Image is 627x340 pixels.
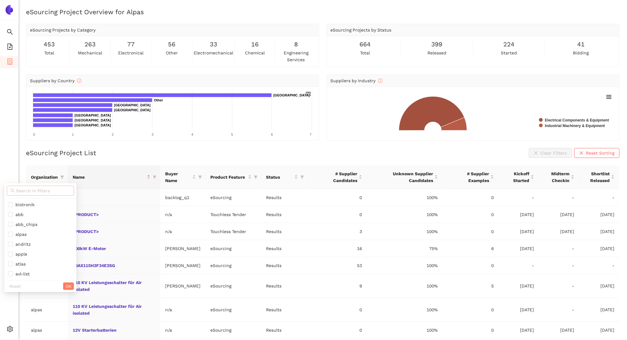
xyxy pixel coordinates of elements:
[261,274,308,298] td: Results
[499,189,539,206] td: -
[114,103,151,107] text: [GEOGRAPHIC_DATA]
[579,274,620,298] td: [DATE]
[7,283,24,290] button: Reset
[443,322,499,339] td: 0
[499,322,539,339] td: [DATE]
[231,133,233,136] text: 5
[443,298,499,322] td: 0
[367,274,443,298] td: 100%
[165,170,191,184] span: Buyer Name
[7,27,13,39] span: search
[4,5,14,15] img: Logo
[308,206,367,223] td: 0
[13,212,24,217] span: abb
[579,165,620,189] th: this column's title is Shortlist Released,this column is sortable
[443,274,499,298] td: 5
[308,274,367,298] td: 9
[499,240,539,257] td: [DATE]
[273,93,310,97] text: [GEOGRAPHIC_DATA]
[294,40,298,49] span: 8
[499,257,539,274] td: -
[154,98,163,102] text: Other
[197,169,203,185] span: filter
[586,150,615,156] span: Reset Sorting
[579,257,620,274] td: -
[13,252,27,257] span: apple
[443,257,499,274] td: 0
[539,206,579,223] td: [DATE]
[13,271,30,276] span: avl-list
[198,175,202,179] span: filter
[206,257,261,274] td: eSourcing
[367,189,443,206] td: 100%
[308,223,367,240] td: 3
[160,274,206,298] td: [PERSON_NAME]
[378,79,383,83] span: info-circle
[160,298,206,322] td: n/a
[277,49,315,63] span: engineering services
[253,172,259,182] span: filter
[308,165,367,189] th: this column's title is # Supplier Candidates,this column is sortable
[539,298,579,322] td: -
[367,165,443,189] th: this column's title is Unknown Supplier Candidates,this column is sortable
[26,148,96,157] h2: eSourcing Project List
[313,170,358,184] span: # Supplier Candidates
[13,222,37,227] span: abb_chips
[63,283,74,290] button: OK
[367,240,443,257] td: 75%
[331,28,392,32] span: eSourcing Projects by Status
[166,49,178,56] span: other
[499,274,539,298] td: [DATE]
[539,257,579,274] td: -
[271,133,273,136] text: 6
[7,56,13,69] span: container
[206,223,261,240] td: Touchless Tender
[308,257,367,274] td: 53
[367,298,443,322] td: 100%
[261,165,308,189] th: this column's title is Status,this column is sortable
[367,223,443,240] td: 100%
[31,174,58,181] span: Organization
[443,206,499,223] td: 0
[261,189,308,206] td: Results
[210,40,217,49] span: 33
[443,165,499,189] th: this column's title is # Supplier Examples,this column is sortable
[160,189,206,206] td: backlog_q1
[13,242,31,247] span: andritz
[13,261,26,266] span: atlas
[499,223,539,240] td: [DATE]
[360,49,370,56] span: total
[160,165,206,189] th: this column's title is Buyer Name,this column is sortable
[261,240,308,257] td: Results
[504,40,515,49] span: 224
[539,322,579,339] td: [DATE]
[59,172,65,182] span: filter
[579,223,620,240] td: [DATE]
[261,223,308,240] td: Results
[501,49,517,56] span: started
[432,40,443,49] span: 399
[308,298,367,322] td: 0
[308,322,367,339] td: 0
[44,40,55,49] span: 453
[254,175,258,179] span: filter
[152,172,158,182] span: filter
[30,28,96,32] span: eSourcing Projects by Category
[152,133,153,136] text: 3
[75,123,111,127] text: [GEOGRAPHIC_DATA]
[579,240,620,257] td: [DATE]
[112,133,114,136] text: 2
[539,240,579,257] td: -
[499,165,539,189] th: this column's title is Kickoff Started,this column is sortable
[545,118,609,122] text: Electrical Components & Equipment
[153,175,157,179] span: filter
[75,113,111,117] text: [GEOGRAPHIC_DATA]
[160,223,206,240] td: n/a
[308,240,367,257] td: 16
[427,49,446,56] span: released
[579,322,620,339] td: [DATE]
[78,49,102,56] span: mechanical
[13,202,35,207] span: biotronik
[359,40,371,49] span: 664
[13,232,27,237] span: alpas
